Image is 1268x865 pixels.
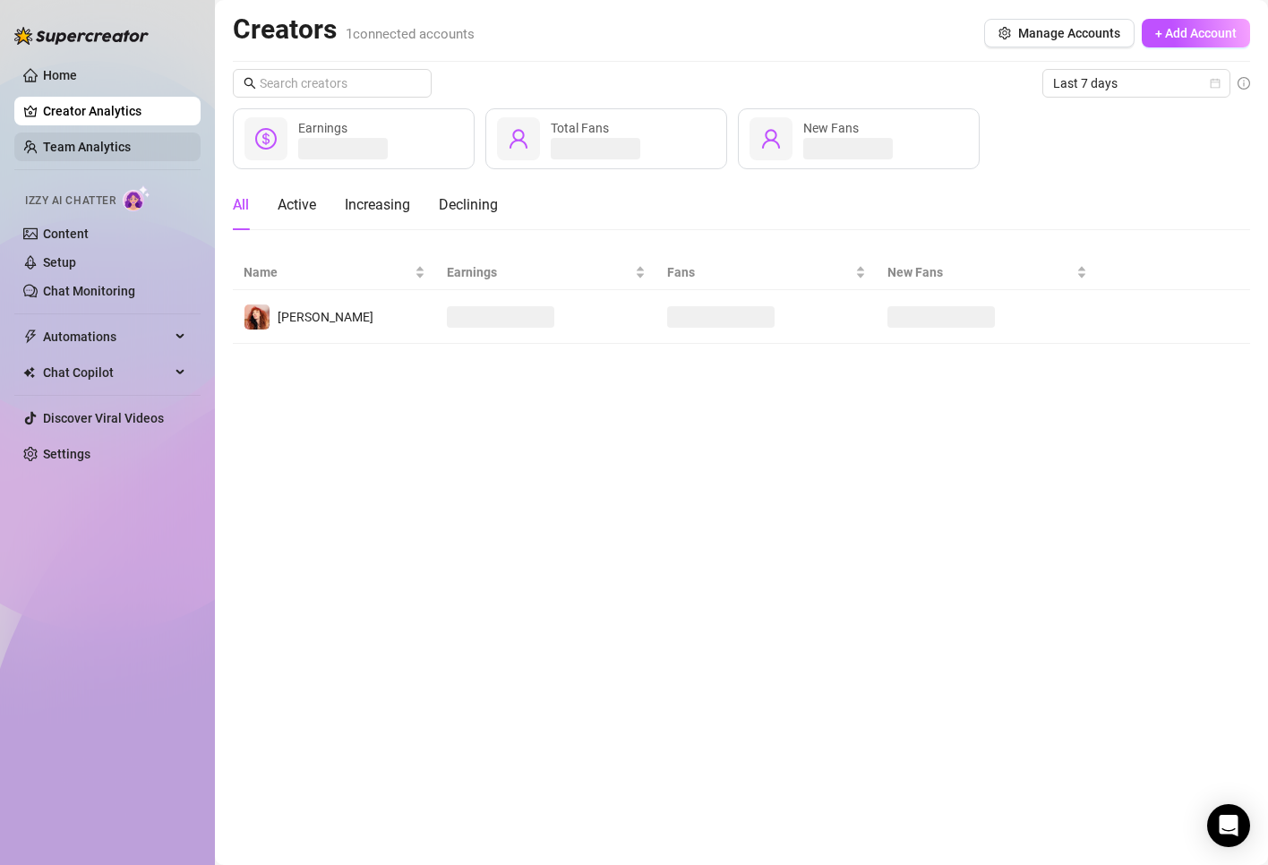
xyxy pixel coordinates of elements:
[436,255,656,290] th: Earnings
[877,255,1097,290] th: New Fans
[1053,70,1220,97] span: Last 7 days
[260,73,407,93] input: Search creators
[278,194,316,216] div: Active
[667,262,852,282] span: Fans
[43,284,135,298] a: Chat Monitoring
[43,358,170,387] span: Chat Copilot
[43,68,77,82] a: Home
[255,128,277,150] span: dollar-circle
[233,13,475,47] h2: Creators
[1142,19,1250,47] button: + Add Account
[887,262,1072,282] span: New Fans
[998,27,1011,39] span: setting
[298,121,347,135] span: Earnings
[244,77,256,90] span: search
[244,262,411,282] span: Name
[43,140,131,154] a: Team Analytics
[1155,26,1237,40] span: + Add Account
[123,185,150,211] img: AI Chatter
[14,27,149,45] img: logo-BBDzfeDw.svg
[23,366,35,379] img: Chat Copilot
[345,194,410,216] div: Increasing
[551,121,609,135] span: Total Fans
[244,304,270,330] img: Audrey
[43,322,170,351] span: Automations
[43,227,89,241] a: Content
[233,255,436,290] th: Name
[760,128,782,150] span: user
[43,447,90,461] a: Settings
[447,262,631,282] span: Earnings
[656,255,877,290] th: Fans
[803,121,859,135] span: New Fans
[233,194,249,216] div: All
[1210,78,1221,89] span: calendar
[278,310,373,324] span: [PERSON_NAME]
[508,128,529,150] span: user
[43,97,186,125] a: Creator Analytics
[1207,804,1250,847] div: Open Intercom Messenger
[346,26,475,42] span: 1 connected accounts
[439,194,498,216] div: Declining
[43,255,76,270] a: Setup
[1238,77,1250,90] span: info-circle
[23,330,38,344] span: thunderbolt
[984,19,1135,47] button: Manage Accounts
[25,193,116,210] span: Izzy AI Chatter
[43,411,164,425] a: Discover Viral Videos
[1018,26,1120,40] span: Manage Accounts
